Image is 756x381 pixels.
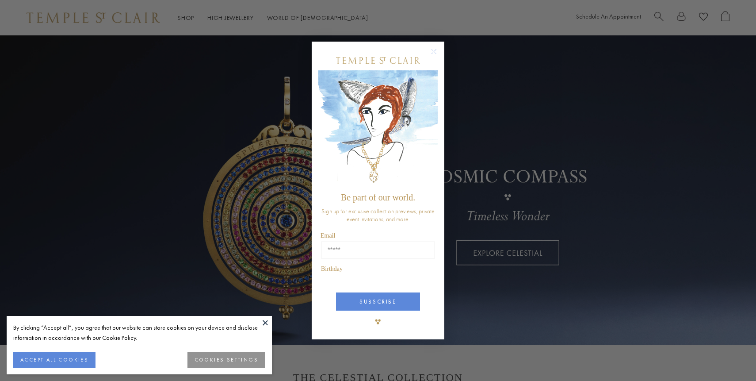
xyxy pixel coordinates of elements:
iframe: Gorgias live chat messenger [712,339,747,372]
button: ACCEPT ALL COOKIES [13,352,95,368]
button: COOKIES SETTINGS [187,352,265,368]
img: Temple St. Clair [336,57,420,64]
span: Sign up for exclusive collection previews, private event invitations, and more. [321,207,435,223]
input: Email [321,242,435,258]
button: SUBSCRIBE [336,292,420,311]
img: TSC [369,313,387,331]
div: By clicking “Accept all”, you agree that our website can store cookies on your device and disclos... [13,323,265,343]
span: Email [321,232,335,239]
img: c4a9eb12-d91a-4d4a-8ee0-386386f4f338.jpeg [318,70,438,189]
span: Be part of our world. [341,192,415,202]
span: Birthday [321,266,343,272]
button: Close dialog [433,50,444,62]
